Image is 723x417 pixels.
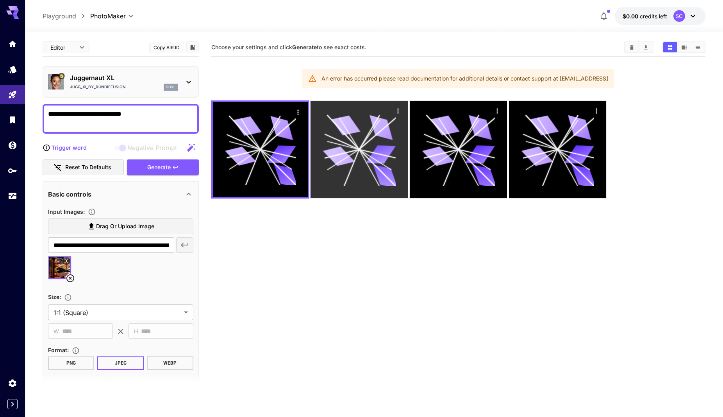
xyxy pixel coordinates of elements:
[591,105,602,116] div: Actions
[8,115,17,125] div: Library
[90,11,126,21] span: PhotoMaker
[8,90,17,100] div: Playground
[61,294,75,301] button: Adjust the dimensions of the generated image by specifying its width and height in pixels, or sel...
[134,327,138,336] span: H
[48,208,85,215] span: Input Images :
[85,208,99,216] button: Upload a reference image to guide the result. This is needed for Image-to-Image or Inpainting. Su...
[97,356,144,370] button: JPEG
[292,44,317,50] b: Generate
[50,43,75,52] span: Editor
[54,308,181,317] span: 1:1 (Square)
[127,159,199,175] button: Generate
[69,347,83,354] button: Choose the file format for the output image.
[58,73,64,79] button: Certified Model – Vetted for best performance and includes a commercial license.
[625,42,639,52] button: Clear Images
[662,41,705,53] div: Show images in grid viewShow images in video viewShow images in list view
[43,140,87,156] button: Trigger word
[43,11,90,21] nav: breadcrumb
[48,70,193,94] div: Certified Model – Vetted for best performance and includes a commercial license.Juggernaut XLJugg...
[8,378,17,388] div: Settings
[623,12,667,20] div: $0.00
[48,190,91,199] p: Basic controls
[491,105,503,116] div: Actions
[8,140,17,150] div: Wallet
[189,43,196,52] button: Add to library
[43,11,76,21] a: Playground
[43,159,124,175] button: Reset to defaults
[70,73,178,82] p: Juggernaut XL
[639,42,653,52] button: Download All
[127,143,177,152] span: Negative Prompt
[48,294,61,300] span: Size :
[48,185,193,204] div: Basic controls
[48,356,95,370] button: PNG
[624,41,653,53] div: Clear ImagesDownload All
[96,222,154,231] span: Drag or upload image
[615,7,705,25] button: $0.00SC
[147,356,193,370] button: WEBP
[673,10,685,22] div: SC
[112,143,183,152] span: Negative prompts are not compatible with the selected model.
[292,106,303,118] div: Actions
[149,42,184,53] button: Copy AIR ID
[623,13,640,20] span: $0.00
[52,143,87,152] p: Trigger word
[663,42,677,52] button: Show images in grid view
[48,347,69,353] span: Format :
[48,218,193,234] label: Drag or upload image
[70,84,126,90] p: Jugg_XI_by_RunDiffusion
[691,42,705,52] button: Show images in list view
[321,72,608,86] div: An error has occurred please read documentation for additional details or contact support at [EMA...
[54,327,59,336] span: W
[8,64,17,74] div: Models
[8,166,17,175] div: API Keys
[392,105,404,116] div: Actions
[211,44,366,50] span: Choose your settings and click to see exact costs.
[8,39,17,49] div: Home
[8,191,17,201] div: Usage
[147,163,171,172] span: Generate
[166,84,175,90] p: sdxl
[640,13,667,20] span: credits left
[7,399,18,409] button: Expand sidebar
[677,42,691,52] button: Show images in video view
